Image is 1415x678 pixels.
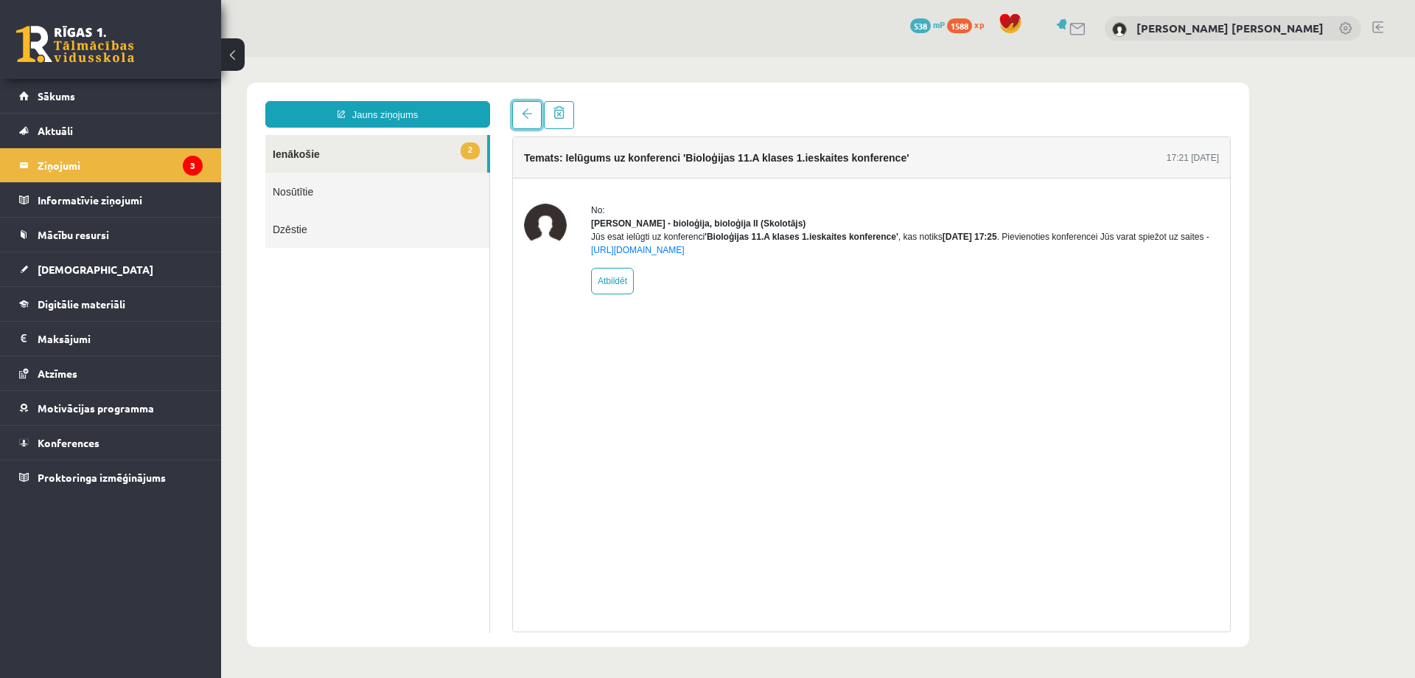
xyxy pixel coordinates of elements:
a: [PERSON_NAME] [PERSON_NAME] [1136,21,1324,35]
span: mP [933,18,945,30]
div: Jūs esat ielūgti uz konferenci , kas notiks . Pievienoties konferencei Jūs varat spiežot uz saites - [370,173,998,200]
legend: Informatīvie ziņojumi [38,183,203,217]
span: 1588 [947,18,972,33]
span: Mācību resursi [38,228,109,241]
span: Aktuāli [38,124,73,137]
a: 1588 xp [947,18,991,30]
a: Dzēstie [44,153,268,191]
a: Maksājumi [19,322,203,356]
a: Mācību resursi [19,218,203,252]
a: 538 mP [910,18,945,30]
div: 17:21 [DATE] [946,94,998,108]
a: Rīgas 1. Tālmācības vidusskola [16,26,134,63]
b: 'Bioloģijas 11.A klases 1.ieskaites konference' [483,175,677,185]
span: Sākums [38,89,75,103]
a: Nosūtītie [44,116,268,153]
img: Elza Saulīte - bioloģija, bioloģija II [303,147,346,190]
a: 2Ienākošie [44,78,266,116]
a: Jauns ziņojums [44,44,269,71]
span: 2 [240,86,259,103]
span: Proktoringa izmēģinājums [38,471,166,484]
img: Juris Eduards Pleikšnis [1112,22,1127,37]
a: Atzīmes [19,356,203,390]
legend: Maksājumi [38,322,203,356]
span: xp [974,18,984,30]
div: No: [370,147,998,160]
strong: [PERSON_NAME] - bioloģija, bioloģija II (Skolotājs) [370,162,584,172]
span: [DEMOGRAPHIC_DATA] [38,263,153,276]
span: Atzīmes [38,367,77,380]
a: Sākums [19,79,203,113]
a: Digitālie materiāli [19,287,203,321]
b: [DATE] 17:25 [722,175,776,185]
a: Ziņojumi3 [19,148,203,182]
a: Konferences [19,426,203,460]
a: Proktoringa izmēģinājums [19,460,203,494]
a: [DEMOGRAPHIC_DATA] [19,252,203,286]
a: Motivācijas programma [19,391,203,425]
span: 538 [910,18,931,33]
i: 3 [183,156,203,176]
span: Motivācijas programma [38,401,154,415]
span: Konferences [38,436,99,449]
legend: Ziņojumi [38,148,203,182]
h4: Temats: Ielūgums uz konferenci 'Bioloģijas 11.A klases 1.ieskaites konference' [303,95,688,107]
a: [URL][DOMAIN_NAME] [370,188,464,198]
a: Informatīvie ziņojumi [19,183,203,217]
a: Aktuāli [19,114,203,148]
a: Atbildēt [370,211,413,238]
span: Digitālie materiāli [38,297,125,311]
